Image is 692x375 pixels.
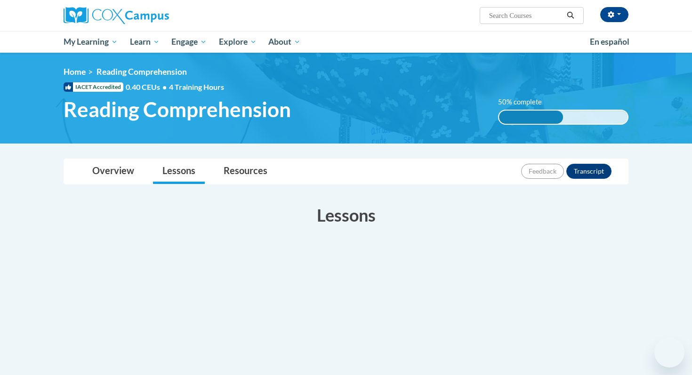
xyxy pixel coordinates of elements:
button: Account Settings [600,7,628,22]
iframe: Button to launch messaging window [654,337,684,367]
a: My Learning [57,31,124,53]
a: Resources [214,159,277,184]
img: Cox Campus [64,7,169,24]
a: Explore [213,31,263,53]
a: Engage [165,31,213,53]
a: En español [584,32,636,52]
span: Reading Comprehension [97,67,187,77]
span: En español [590,37,629,47]
div: 50% complete [499,111,563,124]
label: 50% complete [498,97,552,107]
button: Feedback [521,164,564,179]
span: Reading Comprehension [64,97,291,122]
span: IACET Accredited [64,82,123,92]
h3: Lessons [64,203,628,227]
span: Learn [130,36,160,48]
span: Explore [219,36,257,48]
span: My Learning [64,36,118,48]
a: Learn [124,31,166,53]
a: Cox Campus [64,7,242,24]
button: Transcript [566,164,612,179]
a: Home [64,67,86,77]
div: Main menu [49,31,643,53]
a: Overview [83,159,144,184]
span: Engage [171,36,207,48]
a: Lessons [153,159,205,184]
span: About [268,36,300,48]
span: • [162,82,167,91]
button: Search [563,10,578,21]
span: 0.40 CEUs [126,82,169,92]
a: About [263,31,307,53]
input: Search Courses [488,10,563,21]
span: 4 Training Hours [169,82,224,91]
